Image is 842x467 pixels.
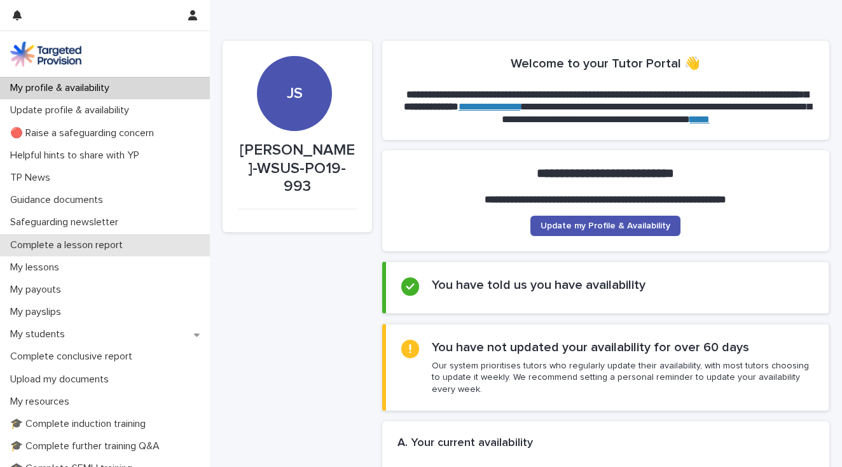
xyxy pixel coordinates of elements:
[5,216,128,228] p: Safeguarding newsletter
[5,127,164,139] p: 🔴 Raise a safeguarding concern
[5,261,69,274] p: My lessons
[530,216,680,236] a: Update my Profile & Availability
[10,41,81,67] img: M5nRWzHhSzIhMunXDL62
[5,440,170,452] p: 🎓 Complete further training Q&A
[5,239,133,251] p: Complete a lesson report
[238,141,357,196] p: [PERSON_NAME]-WSUS-PO19-993
[5,328,75,340] p: My students
[257,10,332,103] div: JS
[5,150,149,162] p: Helpful hints to share with YP
[5,373,119,386] p: Upload my documents
[5,172,60,184] p: TP News
[5,104,139,116] p: Update profile & availability
[432,277,645,293] h2: You have told us you have availability
[397,436,533,450] h2: A. Your current availability
[5,418,156,430] p: 🎓 Complete induction training
[541,221,670,230] span: Update my Profile & Availability
[5,396,79,408] p: My resources
[432,340,749,355] h2: You have not updated your availability for over 60 days
[5,194,113,206] p: Guidance documents
[5,284,71,296] p: My payouts
[5,351,142,363] p: Complete conclusive report
[432,360,813,395] p: Our system prioritises tutors who regularly update their availability, with most tutors choosing ...
[5,82,120,94] p: My profile & availability
[511,56,700,71] h2: Welcome to your Tutor Portal 👋
[5,306,71,318] p: My payslips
